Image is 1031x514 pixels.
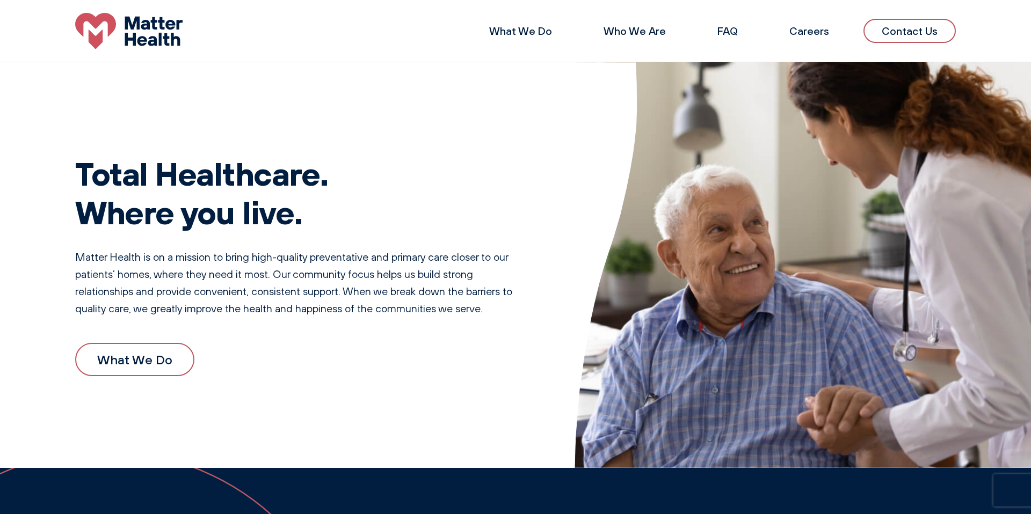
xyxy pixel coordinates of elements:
a: What We Do [75,343,194,376]
a: What We Do [489,24,552,38]
a: Contact Us [863,19,956,43]
a: Careers [789,24,829,38]
a: Who We Are [604,24,666,38]
p: Matter Health is on a mission to bring high-quality preventative and primary care closer to our p... [75,248,532,317]
h1: Total Healthcare. Where you live. [75,154,532,231]
a: FAQ [717,24,738,38]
